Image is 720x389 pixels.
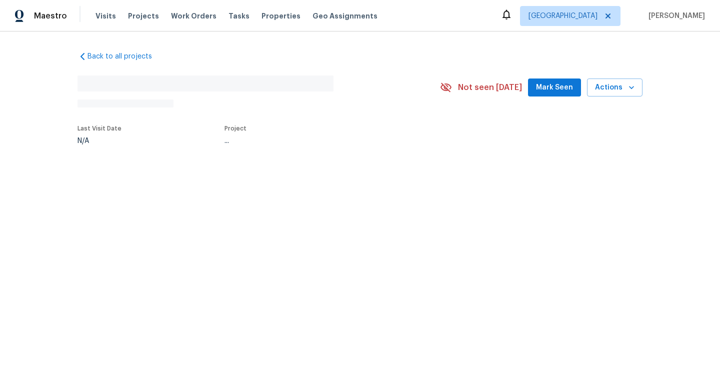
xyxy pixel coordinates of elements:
[77,137,121,144] div: N/A
[228,12,249,19] span: Tasks
[587,78,642,97] button: Actions
[644,11,705,21] span: [PERSON_NAME]
[77,125,121,131] span: Last Visit Date
[312,11,377,21] span: Geo Assignments
[34,11,67,21] span: Maestro
[595,81,634,94] span: Actions
[77,51,173,61] a: Back to all projects
[224,137,416,144] div: ...
[128,11,159,21] span: Projects
[528,78,581,97] button: Mark Seen
[458,82,522,92] span: Not seen [DATE]
[95,11,116,21] span: Visits
[261,11,300,21] span: Properties
[536,81,573,94] span: Mark Seen
[171,11,216,21] span: Work Orders
[528,11,597,21] span: [GEOGRAPHIC_DATA]
[224,125,246,131] span: Project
